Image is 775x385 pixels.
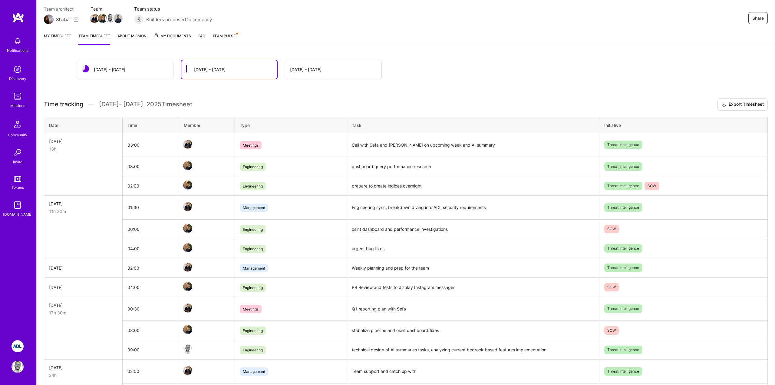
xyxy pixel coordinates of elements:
img: Team Member Avatar [183,161,192,170]
span: Engineering [240,284,266,292]
div: [DATE] - [DATE] [290,66,322,73]
a: Team Member Avatar [184,262,192,272]
img: discovery [12,63,24,75]
div: Notifications [7,47,28,54]
span: My Documents [154,33,191,39]
span: SOW [604,326,619,335]
div: 17h 30m [49,310,117,316]
div: Shahar [56,16,71,23]
a: Team Member Avatar [184,324,192,335]
span: Engineering [240,182,266,190]
img: ADL: Technology Modernization Sprint 1 [12,340,24,352]
td: 04:00 [123,277,179,297]
div: [DATE] [49,265,117,271]
td: Q1 reporting plan with Sefa [347,297,599,321]
img: Team Architect [44,15,54,24]
img: Team Member Avatar [183,366,192,375]
img: Team Member Avatar [183,304,192,313]
a: Team Member Avatar [184,201,192,212]
td: 02:00 [123,258,179,277]
img: logo [12,12,24,23]
td: 03:00 [123,133,179,157]
img: Team Member Avatar [183,181,192,190]
div: 11h 30m [49,208,117,214]
span: Share [752,15,764,21]
img: Team Member Avatar [183,263,192,272]
div: [DATE] [49,138,117,144]
div: [DATE] [49,284,117,290]
button: Export Timesheet [717,98,768,111]
th: Type [235,117,347,133]
a: Team Member Avatar [91,13,98,24]
th: Time [123,117,179,133]
td: 04:00 [123,239,179,258]
a: Team Pulse [213,33,237,45]
a: Team Member Avatar [184,161,192,171]
span: Team architect [44,6,78,12]
img: Team Member Avatar [114,14,123,23]
span: Management [240,204,268,212]
td: prepare to create indices overnight [347,176,599,196]
td: 06:00 [123,219,179,239]
span: Time tracking [44,101,83,108]
td: 02:00 [123,360,179,383]
i: icon Mail [74,17,78,22]
a: Team Member Avatar [184,243,192,253]
span: Team [91,6,122,12]
td: osint dashboard and performance investigations [347,219,599,239]
a: Team Member Avatar [106,13,114,24]
span: Engineering [240,327,266,335]
i: icon Download [721,101,726,108]
td: 00:30 [123,297,179,321]
a: User Avatar [10,361,25,373]
span: Threat Intelligence [604,182,642,190]
td: Call with Sefa and [PERSON_NAME] on upcoming week and AI summary [347,133,599,157]
td: dashboard query performance research [347,157,599,176]
a: Team Member Avatar [184,344,192,354]
div: Tokens [12,184,24,191]
img: Team Member Avatar [183,325,192,334]
img: Team Member Avatar [90,14,99,23]
a: Team Member Avatar [114,13,122,24]
img: Team Member Avatar [183,282,192,291]
img: status icon [82,65,89,72]
td: 09:00 [123,340,179,360]
img: Team Member Avatar [106,14,115,23]
span: Team Pulse [213,34,236,38]
span: Threat Intelligence [604,264,642,272]
a: Team Member Avatar [184,365,192,376]
span: Threat Intelligence [604,367,642,376]
img: User Avatar [12,361,24,373]
div: 24h [49,372,117,378]
td: Team support and catch up with [347,360,599,383]
a: My Documents [154,33,191,45]
td: stabalize pipeline and osint dashboard fixes [347,321,599,340]
div: [DATE] - [DATE] [94,66,125,73]
span: Team status [134,6,212,12]
td: technical design of AI summaries tasks, analyzing current bedrock-based features implementation [347,340,599,360]
th: Initiative [599,117,768,133]
div: Missions [10,102,25,109]
span: Threat Intelligence [604,346,642,354]
div: [DATE] [49,201,117,207]
a: Team Member Avatar [184,223,192,234]
th: Member [179,117,235,133]
a: Team Member Avatar [184,139,192,149]
div: [DATE] - [DATE] [194,66,226,73]
span: Threat Intelligence [604,304,642,313]
span: Engineering [240,225,266,234]
span: Meetings [240,141,262,149]
span: SOW [645,182,659,190]
span: Meetings [240,305,262,313]
img: Team Member Avatar [98,14,107,23]
span: Engineering [240,245,266,253]
td: 08:00 [123,321,179,340]
td: PR Review and tests to display Instagram messages [347,277,599,297]
td: 08:00 [123,157,179,176]
td: urgent bug fixes [347,239,599,258]
div: Invite [13,159,22,165]
a: About Mission [117,33,147,45]
div: 13h [49,146,117,152]
span: Engineering [240,163,266,171]
img: Team Member Avatar [183,202,192,211]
